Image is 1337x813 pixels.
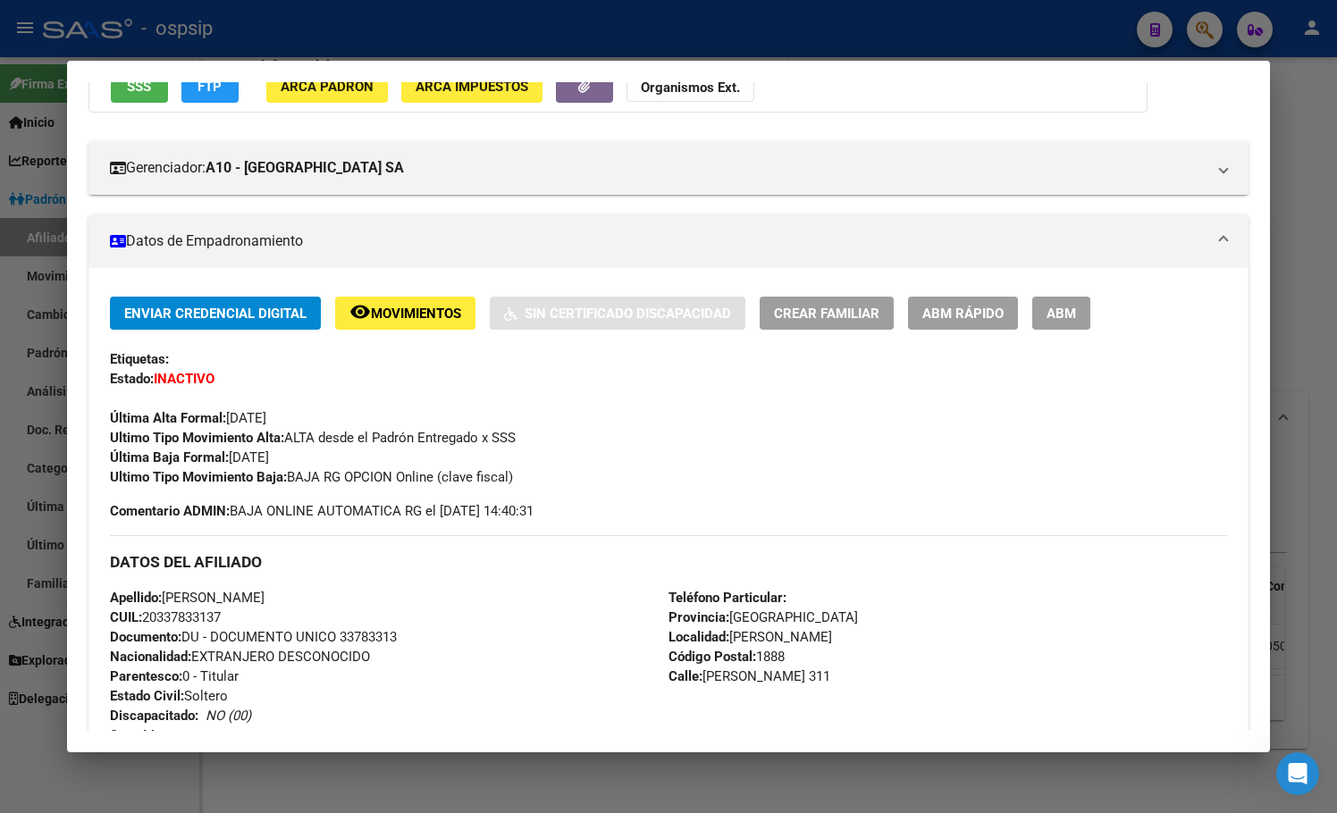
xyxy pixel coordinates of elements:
[371,306,461,322] span: Movimientos
[154,371,214,387] strong: INACTIVO
[110,727,143,743] strong: Sexo:
[641,80,740,96] strong: Organismos Ext.
[88,141,1249,195] mat-expansion-panel-header: Gerenciador:A10 - [GEOGRAPHIC_DATA] SA
[774,306,879,322] span: Crear Familiar
[110,609,142,625] strong: CUIL:
[1047,306,1076,322] span: ABM
[110,371,154,387] strong: Estado:
[110,351,169,367] strong: Etiquetas:
[110,727,155,743] span: M
[110,410,226,426] strong: Última Alta Formal:
[110,230,1206,252] mat-panel-title: Datos de Empadronamiento
[668,629,729,645] strong: Localidad:
[668,590,786,606] strong: Teléfono Particular:
[110,469,287,485] strong: Ultimo Tipo Movimiento Baja:
[668,629,832,645] span: [PERSON_NAME]
[110,668,182,684] strong: Parentesco:
[668,609,729,625] strong: Provincia:
[668,668,830,684] span: [PERSON_NAME] 311
[266,70,388,103] button: ARCA Padrón
[110,708,198,724] strong: Discapacitado:
[110,501,534,521] span: BAJA ONLINE AUTOMATICA RG el [DATE] 14:40:31
[110,552,1227,572] h3: DATOS DEL AFILIADO
[490,297,745,330] button: Sin Certificado Discapacidad
[626,70,754,103] button: Organismos Ext.
[110,297,321,330] button: Enviar Credencial Digital
[88,214,1249,268] mat-expansion-panel-header: Datos de Empadronamiento
[111,70,168,103] button: SSS
[416,79,528,95] span: ARCA Impuestos
[110,157,1206,179] mat-panel-title: Gerenciador:
[281,79,374,95] span: ARCA Padrón
[110,590,265,606] span: [PERSON_NAME]
[110,649,370,665] span: EXTRANJERO DESCONOCIDO
[110,430,516,446] span: ALTA desde el Padrón Entregado x SSS
[1276,752,1319,795] iframe: Intercom live chat
[668,668,702,684] strong: Calle:
[206,708,251,724] i: NO (00)
[760,297,894,330] button: Crear Familiar
[110,688,228,704] span: Soltero
[110,410,266,426] span: [DATE]
[110,649,191,665] strong: Nacionalidad:
[110,609,221,625] span: 20337833137
[110,430,284,446] strong: Ultimo Tipo Movimiento Alta:
[181,70,239,103] button: FTP
[110,503,230,519] strong: Comentario ADMIN:
[110,688,184,704] strong: Estado Civil:
[127,79,151,95] span: SSS
[110,590,162,606] strong: Apellido:
[198,79,222,95] span: FTP
[110,629,181,645] strong: Documento:
[1032,297,1090,330] button: ABM
[206,157,404,179] strong: A10 - [GEOGRAPHIC_DATA] SA
[110,469,513,485] span: BAJA RG OPCION Online (clave fiscal)
[124,306,307,322] span: Enviar Credencial Digital
[110,629,397,645] span: DU - DOCUMENTO UNICO 33783313
[349,301,371,323] mat-icon: remove_red_eye
[668,649,785,665] span: 1888
[110,449,229,465] strong: Última Baja Formal:
[335,297,475,330] button: Movimientos
[668,609,858,625] span: [GEOGRAPHIC_DATA]
[110,668,239,684] span: 0 - Titular
[908,297,1018,330] button: ABM Rápido
[401,70,542,103] button: ARCA Impuestos
[668,649,756,665] strong: Código Postal:
[525,306,731,322] span: Sin Certificado Discapacidad
[922,306,1004,322] span: ABM Rápido
[110,449,269,465] span: [DATE]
